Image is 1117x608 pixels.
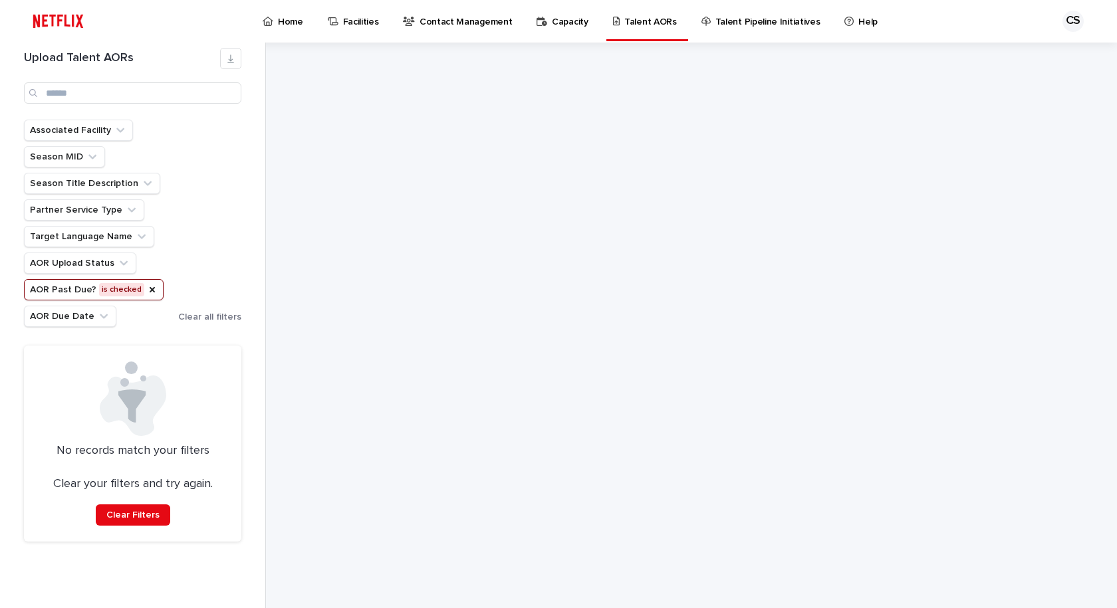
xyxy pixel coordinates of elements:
[1062,11,1084,32] div: CS
[24,253,136,274] button: AOR Upload Status
[24,173,160,194] button: Season Title Description
[24,226,154,247] button: Target Language Name
[24,51,220,66] h1: Upload Talent AORs
[24,306,116,327] button: AOR Due Date
[106,510,160,520] span: Clear Filters
[24,146,105,167] button: Season MID
[24,279,164,300] button: AOR Past Due?
[40,444,225,458] p: No records match your filters
[178,312,241,322] span: Clear all filters
[24,120,133,141] button: Associated Facility
[24,82,241,104] input: Search
[96,504,170,526] button: Clear Filters
[173,307,241,327] button: Clear all filters
[27,8,90,35] img: ifQbXi3ZQGMSEF7WDB7W
[24,199,144,221] button: Partner Service Type
[53,477,213,492] p: Clear your filters and try again.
